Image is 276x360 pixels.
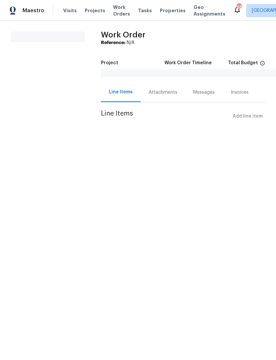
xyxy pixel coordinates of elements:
[109,89,133,95] div: Line Items
[85,7,105,14] span: Projects
[237,4,241,11] div: 88
[160,7,186,14] span: Properties
[101,61,118,65] h5: Project
[164,61,212,65] h5: Work Order Timeline
[228,61,258,65] h5: Total Budget
[260,61,265,69] span: The total cost of line items that have been proposed by Opendoor. This sum includes line items th...
[138,8,152,13] span: Tasks
[101,31,146,39] span: Work Order
[231,89,249,96] div: Invoices
[101,110,230,123] span: Line Items
[23,7,44,14] span: Maestro
[113,4,130,17] span: Work Orders
[149,89,177,96] div: Attachments
[193,89,215,96] div: Messages
[101,39,265,46] div: N/A
[63,7,77,14] span: Visits
[101,40,125,45] b: Reference:
[194,4,225,17] span: Geo Assignments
